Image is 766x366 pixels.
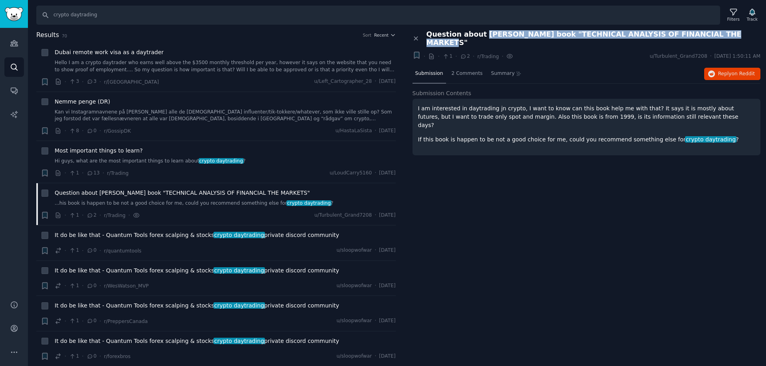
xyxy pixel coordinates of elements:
div: Sort [363,32,371,38]
span: 3 [69,78,79,85]
span: [DATE] [379,127,395,135]
button: Track [744,7,760,23]
span: crypto daytrading [199,158,244,164]
span: r/[GEOGRAPHIC_DATA] [104,79,159,85]
span: · [375,78,376,85]
span: · [99,317,101,325]
span: u/sloopwofwar [337,282,372,290]
span: · [502,52,503,61]
span: [DATE] [379,317,395,325]
span: · [65,247,66,255]
input: Search Keyword [36,6,720,25]
span: crypto daytrading [213,232,265,238]
span: · [455,52,457,61]
span: · [128,211,130,219]
span: [DATE] [379,170,395,177]
span: u/Left_Cartographer_28 [314,78,372,85]
span: · [375,317,376,325]
span: 1 [69,247,79,254]
span: crypto daytrading [685,136,736,143]
span: 0 [87,317,97,325]
a: ...his book is happen to be not a good choice for me, could you recommend something else forcrypt... [55,200,396,207]
span: 0 [87,282,97,290]
span: · [82,317,83,325]
div: Filters [727,16,740,22]
span: · [65,169,66,177]
span: · [82,78,83,86]
span: r/WesWatson_MVP [104,283,148,289]
button: Recent [374,32,396,38]
span: Results [36,30,59,40]
span: u/sloopwofwar [337,247,372,254]
span: · [375,212,376,219]
span: · [473,52,474,61]
span: crypto daytrading [213,338,265,344]
span: 0 [87,353,97,360]
span: crypto daytrading [213,302,265,309]
span: Question about [PERSON_NAME] book "TECHNICAL ANALYSIS OF FINANCIAL THE MARKETS" [426,30,761,47]
button: Replyon Reddit [704,68,760,80]
span: It do be like that - Quantum Tools forex scalping & stocks private discord community [55,301,339,310]
span: · [82,169,83,177]
p: I am interested in daytrading jn crypto, I want to know can this book help me with that? It says ... [418,104,755,129]
span: Summary [491,70,515,77]
span: · [82,247,83,255]
span: [DATE] [379,282,395,290]
span: · [65,211,66,219]
span: 2 [87,212,97,219]
span: · [99,282,101,290]
span: r/Trading [107,170,128,176]
span: · [375,282,376,290]
span: [DATE] [379,212,395,219]
span: 1 [69,170,79,177]
span: · [82,282,83,290]
a: It do be like that - Quantum Tools forex scalping & stockscrypto daytradingprivate discord community [55,266,339,275]
a: Question about [PERSON_NAME] book "TECHNICAL ANALYSIS OF FINANCIAL THE MARKETS" [55,189,310,197]
span: · [99,211,101,219]
span: · [99,127,101,135]
span: · [424,52,425,61]
span: 1 [442,53,452,60]
span: It do be like that - Quantum Tools forex scalping & stocks private discord community [55,337,339,345]
span: · [65,282,66,290]
span: 0 [87,127,97,135]
span: [DATE] [379,247,395,254]
a: Nemme penge (DR) [55,98,110,106]
a: It do be like that - Quantum Tools forex scalping & stockscrypto daytradingprivate discord community [55,231,339,239]
span: · [65,352,66,360]
span: u/LoudCarry5160 [330,170,372,177]
a: It do be like that - Quantum Tools forex scalping & stockscrypto daytradingprivate discord community [55,301,339,310]
span: · [375,127,376,135]
span: 3 [87,78,97,85]
span: Recent [374,32,389,38]
span: 70 [62,33,67,38]
span: on Reddit [732,71,755,76]
a: Most important things to learn? [55,147,143,155]
span: · [375,247,376,254]
span: 13 [87,170,100,177]
a: Hi guys, what are the most important things to learn aboutcrypto daytrading? [55,158,396,165]
span: · [103,169,104,177]
span: It do be like that - Quantum Tools forex scalping & stocks private discord community [55,231,339,239]
span: u/sloopwofwar [337,317,372,325]
span: 1 [69,212,79,219]
span: 0 [87,247,97,254]
span: 2 Comments [452,70,483,77]
span: r/Trading [477,54,499,59]
div: Track [747,16,758,22]
span: r/quantumtools [104,248,141,254]
span: r/Trading [104,213,125,218]
span: · [99,247,101,255]
span: It do be like that - Quantum Tools forex scalping & stocks private discord community [55,266,339,275]
span: 8 [69,127,79,135]
span: 2 [460,53,470,60]
span: [DATE] 1:50:11 AM [715,53,760,60]
a: Kan vi Instagramnavnene på [PERSON_NAME] alle de [DEMOGRAPHIC_DATA] influenter/tik-tokkere/whatev... [55,109,396,123]
span: r/PreppersCanada [104,319,148,324]
span: Submission [415,70,443,77]
a: Hello I am a crypto daytrader who earns well above the $3500 monthly threshold per year, however ... [55,59,396,73]
span: crypto daytrading [286,200,332,206]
